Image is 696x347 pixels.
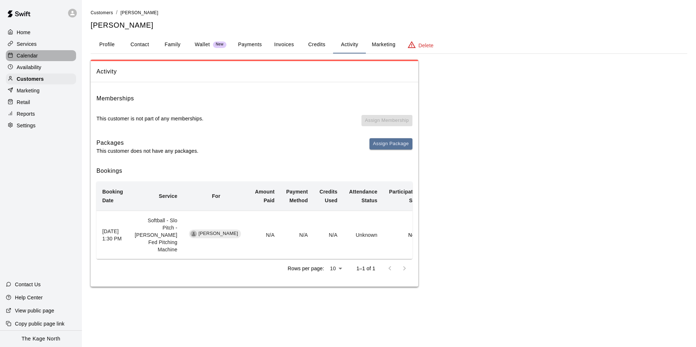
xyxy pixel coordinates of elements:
button: Payments [232,36,268,53]
a: Calendar [6,50,76,61]
a: Retail [6,97,76,108]
button: Profile [91,36,123,53]
p: None [389,231,421,239]
table: simple table [96,182,427,259]
b: Payment Method [286,189,308,203]
td: N/A [314,211,343,259]
nav: breadcrumb [91,9,687,17]
a: Services [6,39,76,49]
b: Booking Date [102,189,123,203]
p: This customer is not part of any memberships. [96,115,203,122]
b: Attendance Status [349,189,377,203]
p: The Kage North [21,335,60,343]
p: Help Center [15,294,43,301]
p: 1–1 of 1 [356,265,375,272]
div: basic tabs example [91,36,687,53]
span: New [213,42,226,47]
h5: [PERSON_NAME] [91,20,687,30]
a: Customers [91,9,113,15]
div: Paige Arseneau [190,231,197,237]
span: You don't have any memberships [361,115,412,132]
p: Reports [17,110,35,117]
p: View public page [15,307,54,314]
a: Settings [6,120,76,131]
a: Customers [6,73,76,84]
p: Contact Us [15,281,41,288]
p: Copy public page link [15,320,64,327]
p: Wallet [195,41,210,48]
p: Delete [419,42,434,49]
b: Credits Used [320,189,337,203]
span: Customers [91,10,113,15]
th: [DATE] 1:30 PM [96,211,129,259]
p: Retail [17,99,30,106]
h6: Memberships [96,94,134,103]
div: 10 [327,263,345,274]
b: Service [159,193,177,199]
b: Amount Paid [255,189,275,203]
a: Home [6,27,76,38]
p: Marketing [17,87,40,94]
p: Services [17,40,37,48]
p: This customer does not have any packages. [96,147,198,155]
button: Marketing [366,36,401,53]
p: Home [17,29,31,36]
button: Invoices [268,36,300,53]
td: N/A [249,211,281,259]
h6: Packages [96,138,198,148]
b: Participating Staff [389,189,421,203]
button: Contact [123,36,156,53]
p: Settings [17,122,36,129]
button: Family [156,36,189,53]
p: Customers [17,75,44,83]
span: [PERSON_NAME] [195,230,241,237]
span: Activity [96,67,412,76]
h6: Bookings [96,166,412,176]
td: N/A [280,211,313,259]
a: Marketing [6,85,76,96]
p: Availability [17,64,41,71]
p: Calendar [17,52,38,59]
p: Rows per page: [288,265,324,272]
a: Reports [6,108,76,119]
button: Activity [333,36,366,53]
td: Softball - Slo Pitch - [PERSON_NAME] Fed Pitching Machine [129,211,183,259]
button: Credits [300,36,333,53]
li: / [116,9,118,16]
a: Availability [6,62,76,73]
b: For [212,193,220,199]
td: Unknown [343,211,383,259]
span: [PERSON_NAME] [120,10,158,15]
button: Assign Package [369,138,412,149]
